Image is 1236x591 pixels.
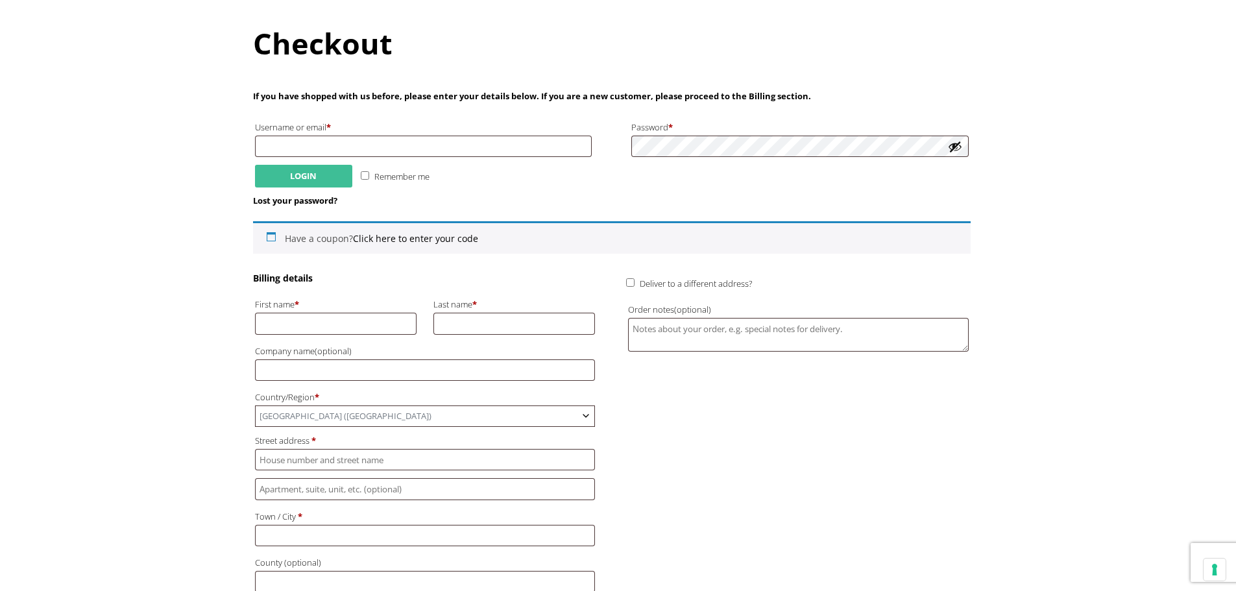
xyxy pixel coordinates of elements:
span: (optional) [315,345,352,357]
a: Lost your password? [253,195,337,206]
h1: Checkout [253,23,984,63]
p: If you have shopped with us before, please enter your details below. If you are a new customer, p... [253,89,971,104]
label: Password [631,119,969,136]
input: Remember me [361,171,369,180]
span: Remember me [374,171,430,182]
label: Town / City [255,508,596,525]
span: Deliver to a different address? [640,278,752,289]
span: Country/Region [255,405,596,427]
label: Country/Region [255,389,596,405]
span: (optional) [674,304,711,315]
input: Apartment, suite, unit, etc. (optional) [255,478,596,500]
label: Username or email [255,119,592,136]
label: Order notes [628,301,969,318]
a: Enter your coupon code [353,232,478,245]
span: (optional) [284,557,321,568]
div: Have a coupon? [253,221,971,254]
label: County [255,554,596,571]
label: Street address [255,432,596,449]
label: First name [255,296,417,313]
label: Last name [433,296,596,313]
button: Login [255,165,352,187]
h3: Billing details [253,272,598,284]
input: House number and street name [255,449,596,470]
input: Deliver to a different address? [626,278,635,287]
button: Your consent preferences for tracking technologies [1204,559,1226,581]
label: Company name [255,343,596,359]
span: United Kingdom (UK) [256,406,595,426]
button: Show password [948,139,962,154]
